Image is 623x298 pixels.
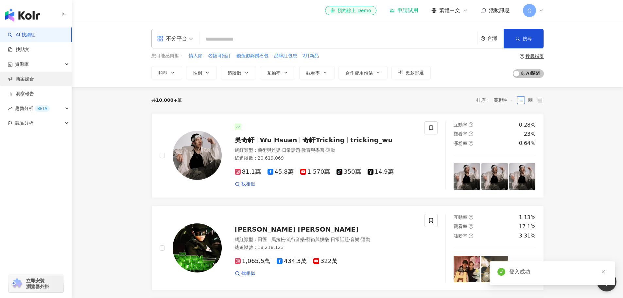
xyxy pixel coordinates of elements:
img: KOL Avatar [173,131,222,180]
img: post-image [454,163,480,190]
span: 名額可預訂 [208,53,231,59]
span: 日常話題 [331,237,349,242]
span: [PERSON_NAME] [PERSON_NAME] [235,225,359,233]
a: KOL Avatar[PERSON_NAME] [PERSON_NAME]網紅類型：田徑、馬拉松·流行音樂·藝術與娛樂·日常話題·音樂·運動總追蹤數：18,218,1231,065.5萬434.... [151,206,544,290]
span: 音樂 [350,237,359,242]
span: question-circle [469,122,473,127]
span: · [300,148,302,153]
span: 運動 [361,237,370,242]
span: tricking_wu [350,136,393,144]
span: 吳奇軒 [235,136,254,144]
span: 品牌紅包袋 [274,53,297,59]
span: 322萬 [313,258,337,265]
a: chrome extension立即安裝 瀏覽器外掛 [9,275,63,292]
span: question-circle [469,141,473,146]
span: 觀看率 [454,131,467,136]
button: 互動率 [260,66,295,79]
button: 觀看率 [299,66,335,79]
button: 情人節 [188,52,203,60]
a: 商案媒合 [8,76,34,82]
span: 趨勢分析 [15,101,50,116]
div: 共 筆 [151,97,182,103]
span: · [281,148,282,153]
span: 搜尋 [523,36,532,41]
a: 洞察報告 [8,91,34,97]
div: 23% [524,131,536,138]
div: 17.1% [519,223,536,230]
div: 3.31% [519,232,536,239]
span: environment [480,36,485,41]
button: 追蹤數 [221,66,256,79]
span: · [324,148,326,153]
span: 434.3萬 [277,258,307,265]
a: 找貼文 [8,46,29,53]
button: 2月新品 [302,52,320,60]
span: 81.1萬 [235,168,261,175]
span: 10,000+ [156,97,178,103]
button: 錢兔似錦鑽石包 [236,52,269,60]
span: appstore [157,35,164,42]
span: 教育與學習 [302,148,324,153]
span: 立即安裝 瀏覽器外掛 [26,278,49,289]
span: 藝術與娛樂 [306,237,329,242]
img: post-image [509,256,536,282]
span: 奇軒Tricking [303,136,345,144]
button: 類型 [151,66,182,79]
span: 1,570萬 [300,168,330,175]
img: post-image [481,163,508,190]
span: question-circle [469,234,473,238]
a: 預約線上 Demo [325,6,376,15]
div: 不分平台 [157,33,187,44]
span: 漲粉率 [454,233,467,238]
div: 總追蹤數 ： 20,619,069 [235,155,417,162]
div: 總追蹤數 ： 18,218,123 [235,244,417,251]
img: chrome extension [10,278,23,289]
span: 流行音樂 [286,237,305,242]
span: 互動率 [454,215,467,220]
span: 田徑、馬拉松 [258,237,285,242]
span: 台 [527,7,532,14]
a: searchAI 找網紅 [8,32,35,38]
div: 網紅類型 ： [235,237,417,243]
span: 日常話題 [282,148,300,153]
span: 漲粉率 [454,141,467,146]
div: 預約線上 Demo [330,7,371,14]
a: 申請試用 [389,7,418,14]
span: 繁體中文 [439,7,460,14]
button: 更多篩選 [391,66,431,79]
span: 追蹤數 [228,70,241,76]
span: rise [8,106,12,111]
span: question-circle [469,131,473,136]
button: 品牌紅包袋 [274,52,297,60]
span: 錢兔似錦鑽石包 [236,53,268,59]
span: 關聯性 [494,95,513,105]
span: 活動訊息 [489,7,510,13]
div: 排序： [476,95,517,105]
img: post-image [454,256,480,282]
span: 觀看率 [454,224,467,229]
span: 資源庫 [15,57,29,72]
div: 搜尋指引 [526,54,544,59]
span: · [285,237,286,242]
span: 性別 [193,70,202,76]
div: 0.28% [519,121,536,129]
span: 藝術與娛樂 [258,148,281,153]
span: · [349,237,350,242]
span: question-circle [469,215,473,219]
div: BETA [35,105,50,112]
span: 合作費用預估 [345,70,373,76]
span: 情人節 [189,53,202,59]
a: 找相似 [235,181,255,187]
div: 登入成功 [509,268,607,276]
img: KOL Avatar [173,223,222,272]
span: check-circle [497,268,505,276]
span: · [359,237,361,242]
span: question-circle [520,54,524,59]
div: 台灣 [487,36,504,41]
span: · [329,237,330,242]
span: 350萬 [337,168,361,175]
span: 1,065.5萬 [235,258,270,265]
button: 搜尋 [504,29,544,48]
button: 名額可預訂 [208,52,231,60]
